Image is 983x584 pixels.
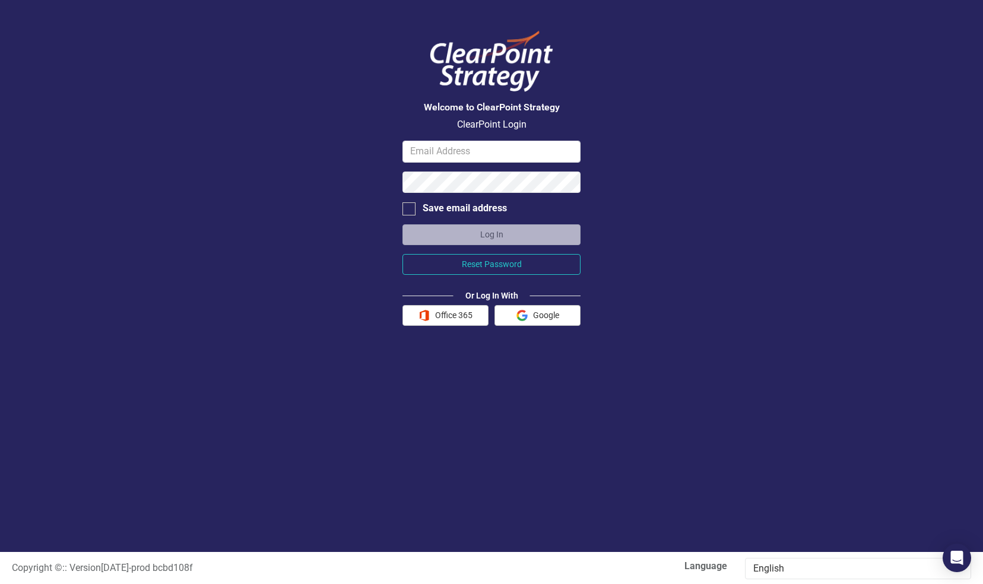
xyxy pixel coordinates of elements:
[494,305,581,326] button: Google
[500,560,727,573] label: Language
[402,118,581,132] p: ClearPoint Login
[423,202,507,215] div: Save email address
[402,254,581,275] button: Reset Password
[454,290,530,301] div: Or Log In With
[3,561,491,575] div: :: Version [DATE] - prod bcbd108f
[753,562,950,576] div: English
[402,305,489,326] button: Office 365
[420,24,563,99] img: ClearPoint Logo
[12,562,62,573] span: Copyright ©
[402,224,581,245] button: Log In
[516,310,528,321] img: Google
[402,102,581,113] h3: Welcome to ClearPoint Strategy
[943,544,971,572] div: Open Intercom Messenger
[418,310,430,321] img: Office 365
[402,141,581,163] input: Email Address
